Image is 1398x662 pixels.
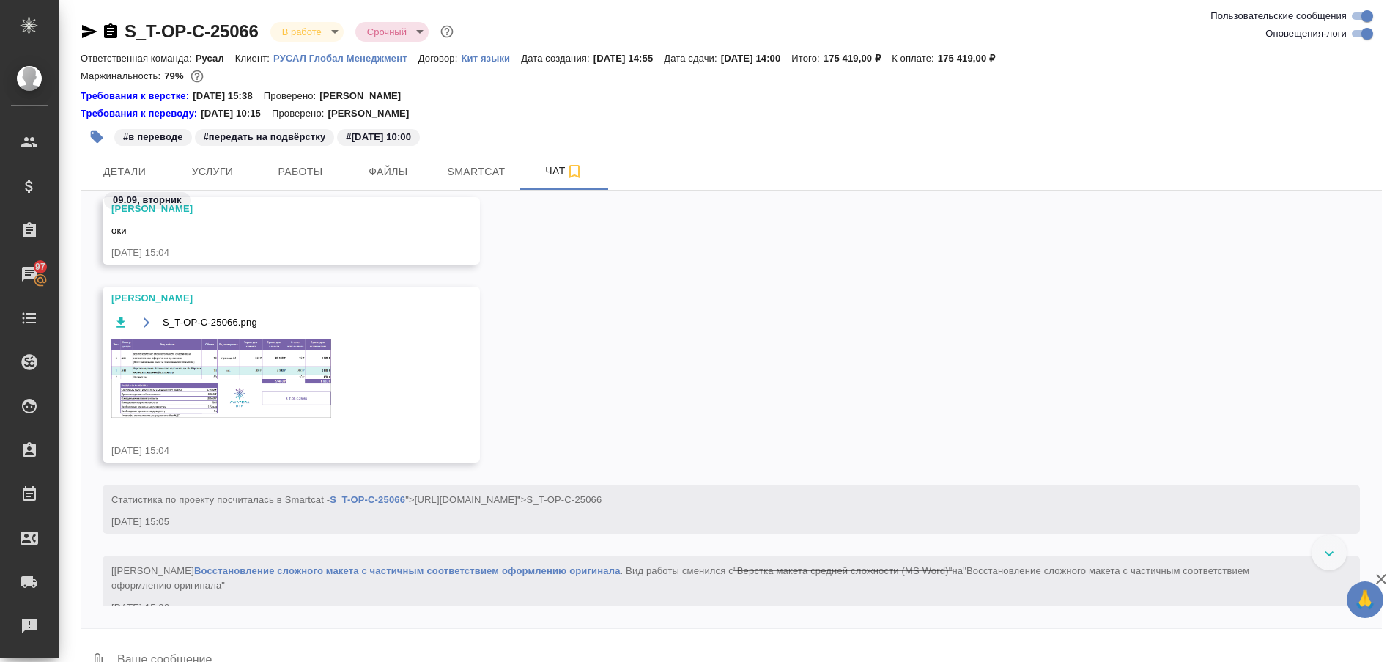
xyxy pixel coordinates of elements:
[193,130,336,142] span: передать на подвёрстку
[81,106,201,121] div: Нажми, чтобы открыть папку с инструкцией
[437,22,456,41] button: Доп статусы указывают на важность/срочность заказа
[111,494,602,505] span: Cтатистика по проекту посчиталась в Smartcat - ">[URL][DOMAIN_NAME]">S_T-OP-C-25066
[336,130,421,142] span: 26.09.2025 10:00
[355,22,429,42] div: В работе
[521,53,593,64] p: Дата создания:
[721,53,792,64] p: [DATE] 14:00
[265,163,336,181] span: Работы
[81,23,98,40] button: Скопировать ссылку для ЯМессенджера
[273,51,418,64] a: РУСАЛ Глобал Менеджмент
[164,70,187,81] p: 79%
[278,26,326,38] button: В работе
[111,313,130,331] button: Скачать
[319,89,412,103] p: [PERSON_NAME]
[89,163,160,181] span: Детали
[264,89,320,103] p: Проверено:
[4,256,55,293] a: 97
[235,53,273,64] p: Клиент:
[26,260,54,274] span: 97
[346,130,411,144] p: #[DATE] 10:00
[566,163,583,180] svg: Подписаться
[194,565,621,576] a: Восстановление сложного макета с частичным соответствием оформлению оригинала
[461,53,521,64] p: Кит языки
[111,246,429,260] div: [DATE] 15:04
[892,53,938,64] p: К оплате:
[81,53,196,64] p: Ответственная команда:
[204,130,326,144] p: #передать на подвёрстку
[664,53,720,64] p: Дата сдачи:
[273,53,418,64] p: РУСАЛ Глобал Менеджмент
[111,600,1309,615] div: [DATE] 15:06
[81,89,193,103] a: Требования к верстке:
[328,106,420,121] p: [PERSON_NAME]
[461,51,521,64] a: Кит языки
[196,53,235,64] p: Русал
[81,70,164,81] p: Маржинальность:
[270,22,344,42] div: В работе
[418,53,462,64] p: Договор:
[1347,581,1383,618] button: 🙏
[441,163,511,181] span: Smartcat
[111,565,1252,591] span: [[PERSON_NAME] . Вид работы сменился с на
[111,515,1309,529] div: [DATE] 15:05
[1210,9,1347,23] span: Пользовательские сообщения
[353,163,424,181] span: Файлы
[363,26,411,38] button: Срочный
[102,23,119,40] button: Скопировать ссылку
[201,106,272,121] p: [DATE] 10:15
[81,89,193,103] div: Нажми, чтобы открыть папку с инструкцией
[113,193,182,207] p: 09.09, вторник
[163,315,257,330] span: S_T-OP-C-25066.png
[111,444,429,458] div: [DATE] 15:04
[791,53,823,64] p: Итого:
[177,163,248,181] span: Услуги
[111,291,429,306] div: [PERSON_NAME]
[113,130,193,142] span: в переводе
[1353,584,1377,615] span: 🙏
[733,565,953,576] span: "Верстка макета средней сложности (MS Word)"
[272,106,328,121] p: Проверено:
[193,89,264,103] p: [DATE] 15:38
[125,21,259,41] a: S_T-OP-C-25066
[123,130,183,144] p: #в переводе
[1265,26,1347,41] span: Оповещения-логи
[593,53,665,64] p: [DATE] 14:55
[188,67,207,86] button: 30445.10 RUB;
[81,121,113,153] button: Добавить тэг
[111,339,331,418] img: S_T-OP-C-25066.png
[330,494,405,505] a: S_T-OP-C-25066
[81,106,201,121] a: Требования к переводу:
[824,53,892,64] p: 175 419,00 ₽
[111,225,127,236] span: оки
[137,313,155,331] button: Открыть на драйве
[938,53,1006,64] p: 175 419,00 ₽
[529,162,599,180] span: Чат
